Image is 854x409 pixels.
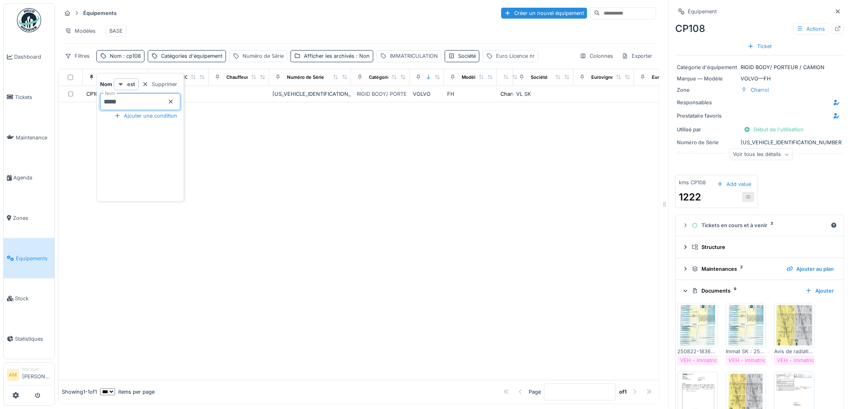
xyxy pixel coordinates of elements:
div: VL SK [516,90,570,98]
div: RIGID BODY/ PORTEUR / CAMION [357,90,441,98]
div: BASE [109,27,123,35]
strong: Nom [100,80,112,88]
img: c7sjcuo08m5pm0q2fat6dvcs3e5w [680,305,716,346]
div: FH [447,90,494,98]
div: kms CP108 [679,179,706,186]
div: Société [531,74,548,81]
div: [US_VEHICLE_IDENTIFICATION_NUMBER] [677,139,843,146]
div: Avis de radiation Lux .pdf [774,348,815,355]
div: CP108 [676,21,844,36]
summary: Structure [679,240,841,255]
div: Charroi [500,90,519,98]
div: VOLVO — FH [677,75,843,82]
div: Eurovignette valide jusque [591,74,651,81]
div: Exporter [618,50,656,62]
div: IMMATRICULATION [390,52,438,60]
div: Charroi [751,86,769,94]
div: Ajouter [803,285,837,296]
div: Add value [714,179,755,190]
div: Modèles [61,25,99,37]
img: dtc8ztd18ylaq79eobdi9if024t6 [777,305,813,346]
summary: Maintenances2Ajouter au plan [679,261,841,276]
div: Utilisé par [677,126,738,133]
div: 1222 [679,190,701,204]
div: Catégories d'équipement [161,52,222,60]
span: Maintenance [16,134,51,141]
div: Ticket [745,41,775,52]
div: Responsables [677,99,738,106]
div: RIGID BODY/ PORTEUR / CAMION [677,63,843,71]
div: Colonnes [576,50,617,62]
div: Manager [22,366,51,372]
div: Modèle [462,74,478,81]
div: Afficher les archivés [304,52,370,60]
div: 250822-183628-MVA-CP108 -73 doc00639020250819153259.pdf [678,348,718,355]
div: IMMATRICULATION [166,74,208,81]
span: Tickets [15,93,51,101]
div: VOLVO [413,90,441,98]
div: Tickets en cours et à venir [692,221,828,229]
div: Catégorie d'équipement [677,63,738,71]
div: Numéro de Série [287,74,324,81]
strong: Équipements [80,9,120,17]
div: Zone [677,86,738,94]
div: Voir tous les détails [730,149,793,160]
span: Statistiques [15,335,51,343]
div: Prestataire favoris [677,112,738,120]
div: VEH - immatriculation/radiation [680,356,758,364]
div: Structure [692,243,834,251]
div: VEH - immatriculation/radiation [729,356,806,364]
li: [PERSON_NAME] [22,366,51,384]
div: Créer un nouvel équipement [501,8,587,19]
span: Équipements [16,255,51,262]
div: Équipement [688,8,717,15]
div: Documents [692,287,800,295]
div: Euro Licence nr [496,52,535,60]
div: Maintenances [692,265,781,273]
div: Ajouter au plan [784,264,837,274]
div: [US_VEHICLE_IDENTIFICATION_NUMBER] [272,90,348,98]
div: Société [458,52,476,60]
div: Chauffeur principal [226,74,268,81]
div: Euro Licence nr [652,74,687,81]
span: : Non [354,53,370,59]
span: Zones [13,214,51,222]
span: : cp108 [121,53,141,59]
span: Stock [15,295,51,302]
img: b6fu2pq5175ba7e6q2t2t7g55utq [728,305,764,346]
div: Nom [110,52,141,60]
div: Numéro de Série [677,139,738,146]
div: Showing 1 - 1 of 1 [62,388,97,396]
div: Actions [793,23,829,35]
label: Nom [103,90,117,97]
summary: Tickets en cours et à venir3 [679,218,841,233]
div: Immat SK : 250819-153658-AMI-CP108 -73 doc00639020250819153259.pdf [726,348,766,355]
strong: of 1 [619,388,627,396]
div: CP108 [86,90,102,98]
li: AM [7,369,19,381]
div: Numéro de Série [243,52,284,60]
span: Agenda [13,174,51,181]
div: items per page [100,388,155,396]
div: Supprimer [139,79,180,90]
div: Filtres [61,50,93,62]
span: Dashboard [14,53,51,61]
div: Page [529,388,541,396]
div: Marque — Modèle [677,75,738,82]
strong: est [127,80,135,88]
summary: Documents9Ajouter [679,283,841,298]
div: Catégories d'équipement [369,74,425,81]
img: Badge_color-CXgf-gQk.svg [17,8,41,32]
div: Début de l'utilisation [741,124,807,135]
div: Ajouter une condition [111,110,180,121]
